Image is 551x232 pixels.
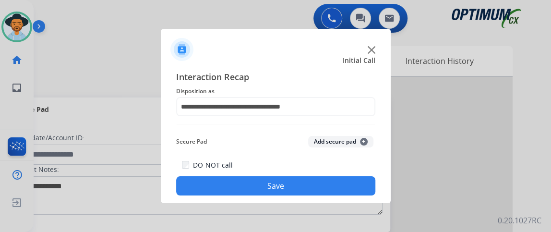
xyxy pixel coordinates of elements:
[498,215,541,226] p: 0.20.1027RC
[308,136,373,147] button: Add secure pad+
[343,56,375,65] span: Initial Call
[193,160,232,170] label: DO NOT call
[360,138,368,146] span: +
[176,70,375,85] span: Interaction Recap
[176,176,375,195] button: Save
[170,38,193,61] img: contactIcon
[176,85,375,97] span: Disposition as
[176,136,207,147] span: Secure Pad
